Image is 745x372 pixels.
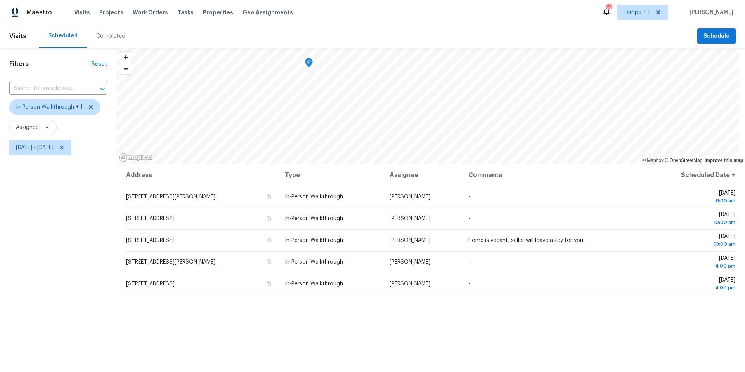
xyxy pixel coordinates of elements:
[120,63,132,74] button: Zoom out
[703,31,729,41] span: Schedule
[697,28,736,44] button: Schedule
[97,83,108,94] button: Open
[651,212,735,226] span: [DATE]
[651,219,735,226] div: 10:00 am
[265,236,272,243] button: Copy Address
[120,52,132,63] button: Zoom in
[243,9,293,16] span: Geo Assignments
[285,238,343,243] span: In-Person Walkthrough
[468,259,470,265] span: -
[651,284,735,292] div: 4:00 pm
[126,238,175,243] span: [STREET_ADDRESS]
[686,9,733,16] span: [PERSON_NAME]
[651,262,735,270] div: 4:00 pm
[126,259,215,265] span: [STREET_ADDRESS][PERSON_NAME]
[9,83,85,95] input: Search for an address...
[624,9,650,16] span: Tampa + 1
[651,234,735,248] span: [DATE]
[651,190,735,205] span: [DATE]
[651,240,735,248] div: 10:00 am
[279,164,383,186] th: Type
[651,256,735,270] span: [DATE]
[645,164,736,186] th: Scheduled Date ↑
[468,281,470,287] span: -
[705,158,743,163] a: Improve this map
[468,194,470,200] span: -
[606,5,611,12] div: 34
[9,28,26,45] span: Visits
[285,194,343,200] span: In-Person Walkthrough
[390,281,430,287] span: [PERSON_NAME]
[651,277,735,292] span: [DATE]
[126,164,279,186] th: Address
[265,193,272,200] button: Copy Address
[265,215,272,222] button: Copy Address
[26,9,52,16] span: Maestro
[642,158,664,163] a: Mapbox
[462,164,645,186] th: Comments
[285,281,343,287] span: In-Person Walkthrough
[119,153,153,162] a: Mapbox homepage
[48,32,78,40] div: Scheduled
[390,216,430,221] span: [PERSON_NAME]
[16,144,54,151] span: [DATE] - [DATE]
[285,259,343,265] span: In-Person Walkthrough
[126,216,175,221] span: [STREET_ADDRESS]
[468,216,470,221] span: -
[96,32,125,40] div: Completed
[665,158,702,163] a: OpenStreetMap
[126,194,215,200] span: [STREET_ADDRESS][PERSON_NAME]
[133,9,168,16] span: Work Orders
[203,9,233,16] span: Properties
[468,238,584,243] span: Home is vacant, seller will leave a key for you.
[9,60,91,68] h1: Filters
[390,194,430,200] span: [PERSON_NAME]
[99,9,123,16] span: Projects
[126,281,175,287] span: [STREET_ADDRESS]
[16,103,83,111] span: In-Person Walkthrough + 1
[285,216,343,221] span: In-Person Walkthrough
[390,238,430,243] span: [PERSON_NAME]
[390,259,430,265] span: [PERSON_NAME]
[305,58,313,70] div: Map marker
[265,258,272,265] button: Copy Address
[91,60,107,68] div: Reset
[651,197,735,205] div: 8:00 am
[383,164,462,186] th: Assignee
[16,123,39,131] span: Assignee
[116,48,739,164] canvas: Map
[177,10,194,15] span: Tasks
[74,9,90,16] span: Visits
[265,280,272,287] button: Copy Address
